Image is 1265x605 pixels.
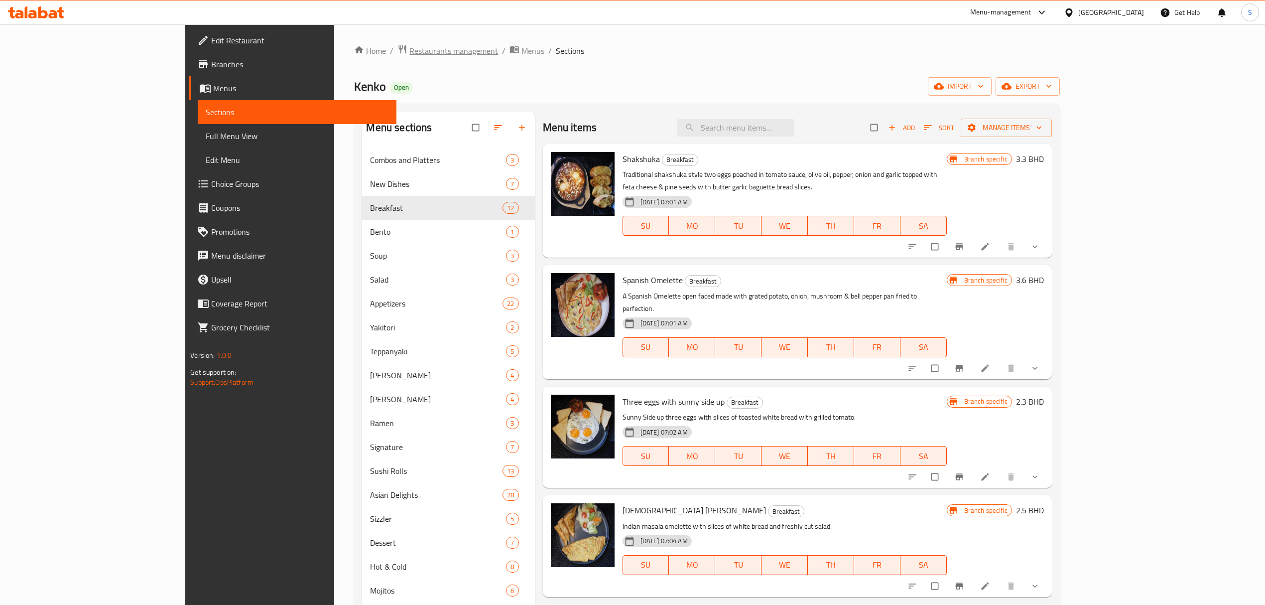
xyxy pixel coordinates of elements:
h2: Menu items [543,120,597,135]
button: Add section [511,117,535,139]
span: Full Menu View [206,130,388,142]
div: Combos and Platters3 [362,148,534,172]
li: / [502,45,506,57]
button: Branch-specific-item [948,466,972,488]
p: Indian masala omelette with slices of white bread and freshly cut salad. [623,520,947,533]
span: 4 [506,371,518,380]
span: TH [812,340,850,354]
span: Select to update [925,237,946,256]
button: show more [1024,575,1048,597]
span: Soup [370,250,506,262]
span: Bento [370,226,506,238]
span: SA [904,449,943,463]
div: items [506,274,518,286]
div: items [503,465,518,477]
a: Branches [189,52,396,76]
span: 12 [503,203,518,213]
div: items [506,154,518,166]
span: 5 [506,347,518,356]
div: Breakfast [685,275,721,287]
div: New Dishes7 [362,172,534,196]
a: Restaurants management [397,44,498,57]
div: items [506,441,518,453]
div: items [506,369,518,381]
button: TU [715,555,761,575]
button: SA [900,216,947,236]
button: delete [1000,466,1024,488]
span: Add [888,122,915,134]
div: Asian Delights28 [362,483,534,507]
button: Add [885,120,917,136]
div: Bento1 [362,220,534,244]
button: MO [669,446,715,466]
span: MO [673,558,711,572]
h6: 2.5 BHD [1016,503,1044,517]
span: FR [858,449,896,463]
div: Signature [370,441,506,453]
span: SU [627,340,665,354]
span: [DATE] 07:01 AM [636,197,692,207]
span: Promotions [211,226,388,238]
button: TH [808,446,854,466]
span: Sizzler [370,513,506,525]
div: Sizzler5 [362,507,534,531]
a: Coupons [189,196,396,220]
a: Choice Groups [189,172,396,196]
button: MO [669,216,715,236]
span: MO [673,340,711,354]
span: Breakfast [727,397,762,408]
div: Signature7 [362,435,534,459]
span: 3 [506,275,518,285]
a: Support.OpsPlatform [190,376,253,389]
span: 4 [506,395,518,404]
span: Branches [211,58,388,70]
div: items [503,202,518,214]
div: [GEOGRAPHIC_DATA] [1078,7,1144,18]
h6: 3.6 BHD [1016,273,1044,287]
img: Indian Masala Omelette [551,503,615,567]
span: MO [673,219,711,233]
div: Ramen3 [362,411,534,435]
button: sort-choices [901,466,925,488]
svg: Show Choices [1030,363,1040,373]
button: TU [715,216,761,236]
div: Breakfast12 [362,196,534,220]
div: items [506,537,518,549]
span: Select section [865,118,885,137]
span: Sort sections [487,117,511,139]
span: Branch specific [960,506,1012,515]
div: Appetizers [370,298,503,309]
span: [DATE] 07:04 AM [636,536,692,546]
h6: 2.3 BHD [1016,395,1044,409]
span: Branch specific [960,397,1012,406]
span: New Dishes [370,178,506,190]
div: Mojitos6 [362,579,534,603]
span: Hot & Cold [370,561,506,573]
span: 13 [503,466,518,476]
span: [PERSON_NAME] [370,393,506,405]
button: MO [669,337,715,357]
span: Restaurants management [409,45,498,57]
div: Sushi Rolls13 [362,459,534,483]
span: Choice Groups [211,178,388,190]
span: Branch specific [960,276,1012,285]
div: Teppanyaki5 [362,339,534,363]
a: Menus [509,44,544,57]
div: Asian Delights [370,489,503,501]
div: Appetizers22 [362,292,534,315]
div: Breakfast [768,505,804,517]
div: Salad [370,274,506,286]
div: items [503,298,518,309]
span: [DATE] 07:02 AM [636,428,692,437]
button: SU [623,555,669,575]
button: sort-choices [901,236,925,258]
a: Edit Restaurant [189,28,396,52]
button: FR [854,446,900,466]
div: Open [390,82,413,94]
a: Sections [198,100,396,124]
span: Sushi Rolls [370,465,503,477]
svg: Show Choices [1030,242,1040,252]
div: Breakfast [370,202,503,214]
